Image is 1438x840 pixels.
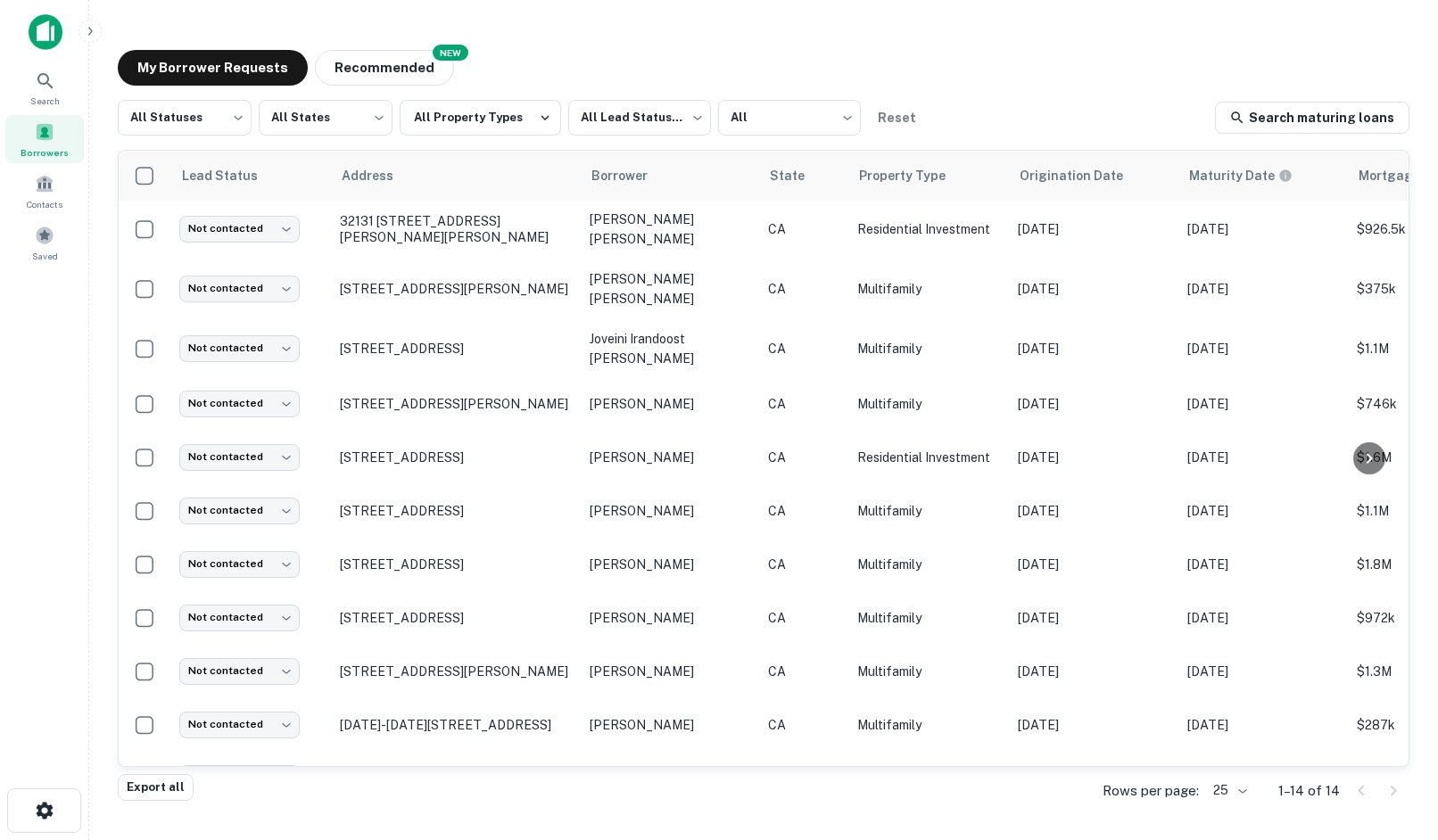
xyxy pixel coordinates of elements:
[848,151,1009,201] th: Property Type
[5,167,84,215] a: Contacts
[340,213,572,245] p: 32131 [STREET_ADDRESS][PERSON_NAME][PERSON_NAME]
[857,715,1000,735] p: Multifamily
[1349,697,1438,783] iframe: Chat Widget
[118,50,308,86] button: My Borrower Requests
[768,219,839,239] p: CA
[581,151,759,201] th: Borrower
[590,715,750,735] p: [PERSON_NAME]
[768,501,839,521] p: CA
[857,339,1000,358] p: Multifamily
[340,503,572,519] p: [STREET_ADDRESS]
[590,662,750,681] p: [PERSON_NAME]
[340,281,572,297] p: [STREET_ADDRESS][PERSON_NAME]
[768,339,839,358] p: CA
[768,279,839,299] p: CA
[770,165,828,186] span: State
[1187,339,1339,358] p: [DATE]
[5,115,84,163] a: Borrowers
[590,555,750,574] p: [PERSON_NAME]
[590,501,750,521] p: [PERSON_NAME]
[342,165,417,186] span: Address
[768,662,839,681] p: CA
[868,100,925,136] button: Reset
[1189,166,1293,185] div: Maturity dates displayed may be estimated. Please contact the lender for the most accurate maturi...
[590,608,750,628] p: [PERSON_NAME]
[590,210,750,249] p: [PERSON_NAME] [PERSON_NAME]
[1018,715,1169,735] p: [DATE]
[1018,279,1169,299] p: [DATE]
[181,165,281,186] span: Lead Status
[1018,448,1169,467] p: [DATE]
[1206,778,1250,803] div: 25
[179,712,300,737] div: Not contacted
[30,94,60,108] span: Search
[118,95,252,141] div: All Statuses
[259,95,393,141] div: All States
[768,715,839,735] p: CA
[340,717,572,733] p: [DATE]-[DATE][STREET_ADDRESS]
[179,335,300,361] div: Not contacted
[1187,662,1339,681] p: [DATE]
[857,394,1000,414] p: Multifamily
[179,444,300,470] div: Not contacted
[768,394,839,414] p: CA
[1187,555,1339,574] p: [DATE]
[568,95,711,141] div: All Lead Statuses
[591,165,671,186] span: Borrower
[1187,715,1339,735] p: [DATE]
[590,269,750,309] p: [PERSON_NAME] [PERSON_NAME]
[179,391,300,416] div: Not contacted
[1189,166,1275,185] h6: Maturity Date
[340,449,572,465] p: [STREET_ADDRESS]
[857,608,1000,628] p: Multifamily
[340,341,572,357] p: [STREET_ADDRESS]
[21,145,69,160] span: Borrowers
[768,555,839,574] p: CA
[5,218,84,267] a: Saved
[1189,166,1316,185] span: Maturity dates displayed may be estimated. Please contact the lender for the most accurate maturi...
[331,151,581,201] th: Address
[1187,394,1339,414] p: [DATE]
[179,276,300,301] div: Not contacted
[859,165,969,186] span: Property Type
[433,45,468,61] div: NEW
[400,100,561,136] button: All Property Types
[179,605,300,630] div: Not contacted
[1187,448,1339,467] p: [DATE]
[857,501,1000,521] p: Multifamily
[590,394,750,414] p: [PERSON_NAME]
[179,658,300,684] div: Not contacted
[857,219,1000,239] p: Residential Investment
[1215,102,1409,134] a: Search maturing loans
[5,63,84,111] a: Search
[1018,501,1169,521] p: [DATE]
[170,151,331,201] th: Lead Status
[179,765,300,791] div: Not contacted
[340,663,572,679] p: [STREET_ADDRESS][PERSON_NAME]
[179,498,300,523] div: Not contacted
[1020,165,1146,186] span: Origination Date
[340,556,572,572] p: [STREET_ADDRESS]
[118,774,194,801] button: Export all
[1018,219,1169,239] p: [DATE]
[1278,780,1340,802] p: 1–14 of 14
[1187,279,1339,299] p: [DATE]
[340,610,572,626] p: [STREET_ADDRESS]
[315,50,454,86] button: Recommended
[857,448,1000,467] p: Residential Investment
[32,249,58,263] span: Saved
[1187,219,1339,239] p: [DATE]
[857,555,1000,574] p: Multifamily
[590,448,750,467] p: [PERSON_NAME]
[759,151,848,201] th: State
[857,279,1000,299] p: Multifamily
[768,448,839,467] p: CA
[1103,780,1199,802] p: Rows per page:
[1018,555,1169,574] p: [DATE]
[27,197,62,211] span: Contacts
[1187,501,1339,521] p: [DATE]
